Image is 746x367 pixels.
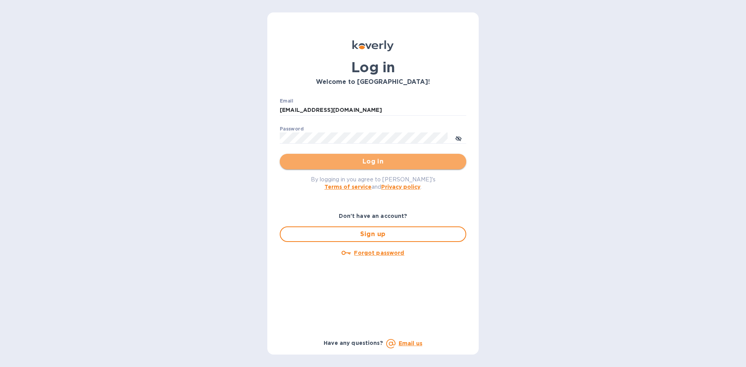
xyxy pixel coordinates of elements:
h1: Log in [280,59,466,75]
label: Email [280,99,293,103]
span: Log in [286,157,460,166]
button: Log in [280,154,466,169]
span: By logging in you agree to [PERSON_NAME]'s and . [311,176,436,190]
input: Enter email address [280,104,466,116]
span: Sign up [287,230,459,239]
img: Koverly [352,40,394,51]
u: Forgot password [354,250,404,256]
a: Privacy policy [381,184,420,190]
a: Email us [399,340,422,346]
a: Terms of service [324,184,371,190]
button: toggle password visibility [451,130,466,146]
label: Password [280,127,303,131]
b: Have any questions? [324,340,383,346]
b: Don't have an account? [339,213,408,219]
h3: Welcome to [GEOGRAPHIC_DATA]! [280,78,466,86]
button: Sign up [280,226,466,242]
